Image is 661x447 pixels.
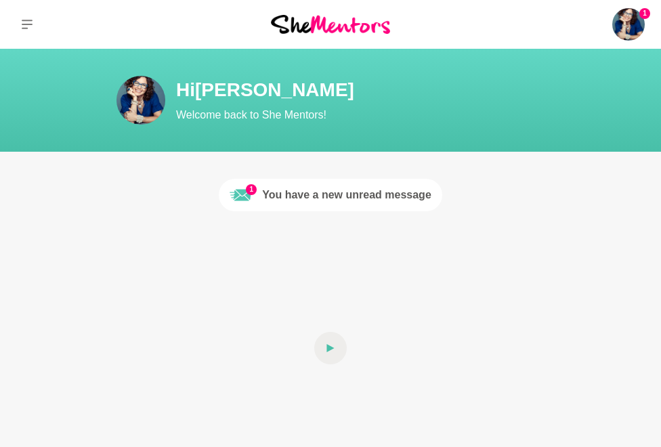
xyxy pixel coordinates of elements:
[176,107,639,123] p: Welcome back to She Mentors!
[230,184,251,206] img: Unread message
[612,8,645,41] img: Amanda Ewin
[219,179,442,211] a: 1Unread messageYou have a new unread message
[271,15,390,33] img: She Mentors Logo
[246,184,257,195] span: 1
[612,8,645,41] a: Amanda Ewin1
[639,8,650,19] span: 1
[262,187,431,203] div: You have a new unread message
[116,76,165,125] img: Amanda Ewin
[176,78,639,102] h1: Hi [PERSON_NAME]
